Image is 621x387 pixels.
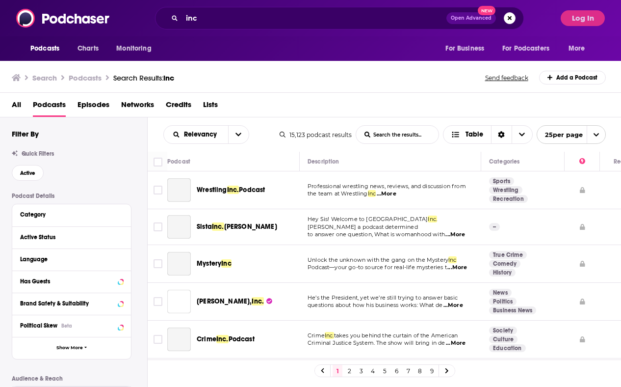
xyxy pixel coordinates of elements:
[446,12,496,24] button: Open AdvancedNew
[33,97,66,117] a: Podcasts
[167,178,191,202] a: Wrestling Inc. Podcast
[308,223,418,230] span: [PERSON_NAME] a podcast determined
[121,97,154,117] a: Networks
[539,71,606,84] a: Add a Podcast
[197,297,252,305] span: [PERSON_NAME],
[113,73,174,83] a: Search Results:inc
[228,126,249,143] button: open menu
[56,345,83,351] span: Show More
[427,365,437,377] a: 9
[445,42,484,55] span: For Business
[184,131,220,138] span: Relevancy
[20,297,123,309] button: Brand Safety & Suitability
[154,259,162,268] span: Toggle select row
[308,190,368,197] span: the team at Wrestling
[356,365,366,377] a: 3
[197,334,255,344] a: CrimeInc.Podcast
[489,306,536,314] a: Business News
[489,156,519,167] div: Categories
[443,125,533,144] h2: Choose View
[561,10,605,26] button: Log In
[344,365,354,377] a: 2
[308,339,445,346] span: Criminal Justice System. The show will bring in de
[167,252,191,276] a: Mystery Inc
[154,335,162,344] span: Toggle select row
[20,322,57,329] span: Political Skew
[380,365,389,377] a: 5
[489,251,527,259] a: True Crime
[537,127,583,142] span: 25 per page
[22,150,54,157] span: Quick Filters
[280,131,352,138] div: 15,123 podcast results
[12,97,21,117] a: All
[562,39,597,58] button: open menu
[166,97,191,117] span: Credits
[197,335,216,343] span: Crime
[20,278,115,285] div: Has Guests
[308,302,442,308] span: questions about how his business works: What de
[16,9,110,28] img: Podchaser - Follow, Share and Rate Podcasts
[221,259,232,268] span: Inc
[489,177,514,185] a: Sports
[308,231,445,238] span: to answer one question, What is womanhood with
[163,73,174,83] span: inc
[71,39,104,58] a: Charts
[216,335,229,343] span: Inc.
[308,183,466,190] span: Professional wrestling news, reviews, and discussion from
[229,335,255,343] span: Podcast
[482,74,531,82] button: Send feedback
[415,365,425,377] a: 8
[20,253,123,265] button: Language
[428,216,437,222] span: Inc.
[155,7,524,29] div: Search podcasts, credits, & more...
[182,10,446,26] input: Search podcasts, credits, & more...
[167,156,190,167] div: Podcast
[451,16,492,21] span: Open Advanced
[197,259,221,268] span: Mystery
[439,39,496,58] button: open menu
[224,222,277,231] span: [PERSON_NAME]
[478,6,495,15] span: New
[368,190,376,197] span: Inc
[20,300,115,307] div: Brand Safety & Suitability
[227,186,239,194] span: Inc.
[448,256,457,263] span: Inc
[69,73,102,83] h3: Podcasts
[489,223,500,231] p: --
[113,73,174,83] div: Search Results:
[334,332,458,339] span: takes you behind the curtain of the American
[78,97,109,117] a: Episodes
[496,39,564,58] button: open menu
[377,190,396,198] span: ...More
[197,186,227,194] span: Wrestling
[489,260,520,268] a: Comedy
[239,186,265,194] span: Podcast
[167,328,191,351] a: Crime Inc. Podcast
[12,129,39,138] h2: Filter By
[308,256,448,263] span: Unlock the unknown with the gang on the Mystery
[163,125,249,144] h2: Choose List sort
[164,131,228,138] button: open menu
[308,216,428,222] span: Hey Sis! Welcome to [GEOGRAPHIC_DATA]
[154,297,162,306] span: Toggle select row
[489,298,517,305] a: Politics
[20,211,117,218] div: Category
[20,256,117,263] div: Language
[154,186,162,194] span: Toggle select row
[368,365,378,377] a: 4
[197,297,272,306] a: [PERSON_NAME],Inc.
[212,222,224,231] span: Inc.
[308,264,447,271] span: Podcast—your go-to source for real-life mysteries t
[167,290,191,313] a: Trump, Inc.
[445,231,465,239] span: ...More
[489,195,528,203] a: Recreation
[489,344,526,352] a: Education
[12,337,131,359] button: Show More
[403,365,413,377] a: 7
[203,97,218,117] a: Lists
[30,42,59,55] span: Podcasts
[252,297,264,305] span: Inc.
